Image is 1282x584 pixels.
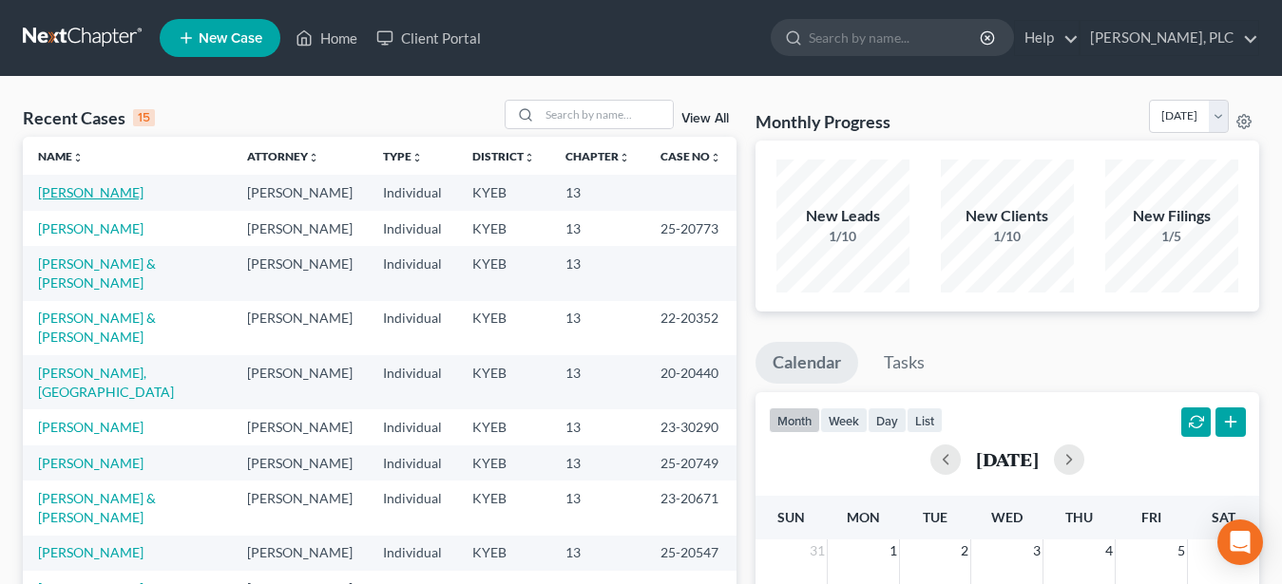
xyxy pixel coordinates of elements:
[1105,227,1238,246] div: 1/5
[457,211,550,246] td: KYEB
[232,355,368,409] td: [PERSON_NAME]
[368,211,457,246] td: Individual
[1105,205,1238,227] div: New Filings
[368,301,457,355] td: Individual
[645,536,737,571] td: 25-20547
[232,445,368,480] td: [PERSON_NAME]
[645,355,737,409] td: 20-20440
[941,227,1074,246] div: 1/10
[368,409,457,444] td: Individual
[368,175,457,210] td: Individual
[907,407,943,433] button: list
[868,407,907,433] button: day
[38,220,144,236] a: [PERSON_NAME]
[550,480,645,535] td: 13
[1217,519,1263,565] div: Open Intercom Messenger
[619,152,630,163] i: unfold_more
[776,205,909,227] div: New Leads
[550,536,645,571] td: 13
[645,445,737,480] td: 25-20749
[368,480,457,535] td: Individual
[888,539,899,562] span: 1
[1212,509,1235,525] span: Sat
[867,342,942,384] a: Tasks
[777,509,805,525] span: Sun
[38,365,174,400] a: [PERSON_NAME], [GEOGRAPHIC_DATA]
[38,490,156,525] a: [PERSON_NAME] & [PERSON_NAME]
[232,246,368,300] td: [PERSON_NAME]
[38,149,84,163] a: Nameunfold_more
[23,106,155,129] div: Recent Cases
[232,175,368,210] td: [PERSON_NAME]
[411,152,423,163] i: unfold_more
[550,445,645,480] td: 13
[550,355,645,409] td: 13
[820,407,868,433] button: week
[550,246,645,300] td: 13
[367,21,490,55] a: Client Portal
[286,21,367,55] a: Home
[1081,21,1258,55] a: [PERSON_NAME], PLC
[550,409,645,444] td: 13
[472,149,535,163] a: Districtunfold_more
[232,211,368,246] td: [PERSON_NAME]
[847,509,880,525] span: Mon
[524,152,535,163] i: unfold_more
[645,409,737,444] td: 23-30290
[383,149,423,163] a: Typeunfold_more
[368,246,457,300] td: Individual
[457,355,550,409] td: KYEB
[923,509,947,525] span: Tue
[550,211,645,246] td: 13
[645,211,737,246] td: 25-20773
[38,544,144,560] a: [PERSON_NAME]
[457,175,550,210] td: KYEB
[457,536,550,571] td: KYEB
[38,310,156,345] a: [PERSON_NAME] & [PERSON_NAME]
[247,149,319,163] a: Attorneyunfold_more
[232,536,368,571] td: [PERSON_NAME]
[38,455,144,471] a: [PERSON_NAME]
[368,355,457,409] td: Individual
[368,445,457,480] td: Individual
[1065,509,1093,525] span: Thu
[1015,21,1079,55] a: Help
[232,301,368,355] td: [PERSON_NAME]
[199,31,262,46] span: New Case
[756,110,890,133] h3: Monthly Progress
[660,149,721,163] a: Case Nounfold_more
[565,149,630,163] a: Chapterunfold_more
[681,112,729,125] a: View All
[1031,539,1043,562] span: 3
[809,20,983,55] input: Search by name...
[1103,539,1115,562] span: 4
[457,409,550,444] td: KYEB
[457,480,550,535] td: KYEB
[1141,509,1161,525] span: Fri
[368,536,457,571] td: Individual
[769,407,820,433] button: month
[457,246,550,300] td: KYEB
[457,301,550,355] td: KYEB
[540,101,673,128] input: Search by name...
[457,445,550,480] td: KYEB
[710,152,721,163] i: unfold_more
[991,509,1023,525] span: Wed
[776,227,909,246] div: 1/10
[976,449,1039,469] h2: [DATE]
[232,409,368,444] td: [PERSON_NAME]
[645,480,737,535] td: 23-20671
[38,184,144,200] a: [PERSON_NAME]
[808,539,827,562] span: 31
[38,255,156,291] a: [PERSON_NAME] & [PERSON_NAME]
[550,175,645,210] td: 13
[232,480,368,535] td: [PERSON_NAME]
[941,205,1074,227] div: New Clients
[1176,539,1187,562] span: 5
[959,539,970,562] span: 2
[645,301,737,355] td: 22-20352
[308,152,319,163] i: unfold_more
[133,109,155,126] div: 15
[38,419,144,435] a: [PERSON_NAME]
[756,342,858,384] a: Calendar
